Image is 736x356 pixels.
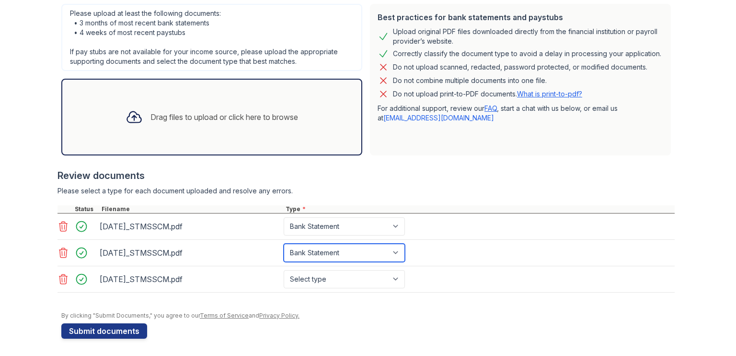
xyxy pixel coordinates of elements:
[57,186,675,196] div: Please select a type for each document uploaded and resolve any errors.
[61,4,362,71] div: Please upload at least the following documents: • 3 months of most recent bank statements • 4 wee...
[378,12,663,23] div: Best practices for bank statements and paystubs
[100,219,280,234] div: [DATE]_STMSSCM.pdf
[61,323,147,339] button: Submit documents
[100,245,280,261] div: [DATE]_STMSSCM.pdf
[284,205,675,213] div: Type
[100,205,284,213] div: Filename
[259,312,299,319] a: Privacy Policy.
[393,61,647,73] div: Do not upload scanned, redacted, password protected, or modified documents.
[378,104,663,123] p: For additional support, review our , start a chat with us below, or email us at
[517,90,582,98] a: What is print-to-pdf?
[393,75,547,86] div: Do not combine multiple documents into one file.
[383,114,494,122] a: [EMAIL_ADDRESS][DOMAIN_NAME]
[100,272,280,287] div: [DATE]_STMSSCM.pdf
[393,89,582,99] p: Do not upload print-to-PDF documents.
[57,169,675,182] div: Review documents
[393,48,661,59] div: Correctly classify the document type to avoid a delay in processing your application.
[484,104,497,112] a: FAQ
[200,312,249,319] a: Terms of Service
[393,27,663,46] div: Upload original PDF files downloaded directly from the financial institution or payroll provider’...
[61,312,675,320] div: By clicking "Submit Documents," you agree to our and
[150,111,298,123] div: Drag files to upload or click here to browse
[73,205,100,213] div: Status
